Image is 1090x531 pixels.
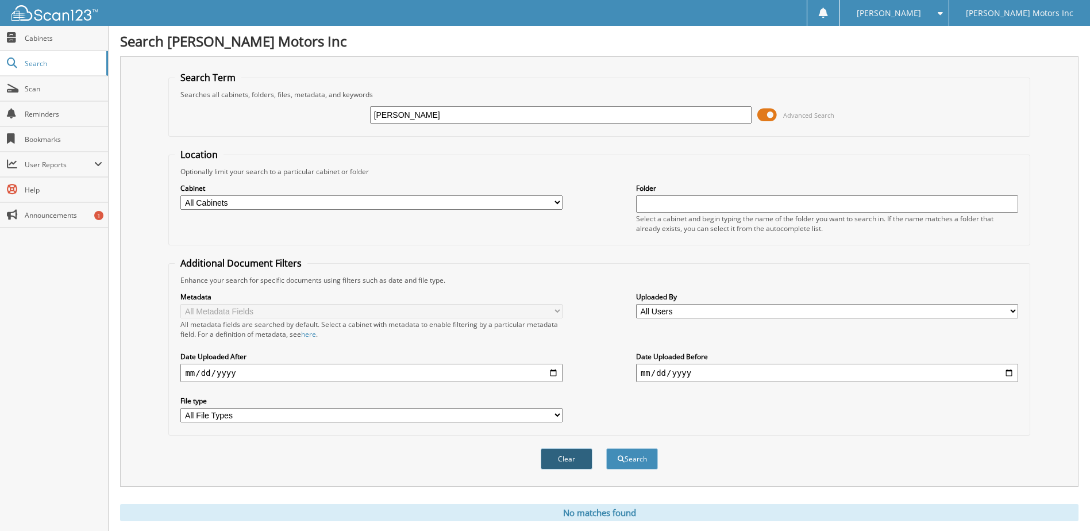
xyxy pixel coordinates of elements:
[175,148,224,161] legend: Location
[180,292,563,302] label: Metadata
[180,320,563,339] div: All metadata fields are searched by default. Select a cabinet with metadata to enable filtering b...
[25,160,94,170] span: User Reports
[180,396,563,406] label: File type
[180,183,563,193] label: Cabinet
[175,167,1023,176] div: Optionally limit your search to a particular cabinet or folder
[25,185,102,195] span: Help
[636,183,1018,193] label: Folder
[301,329,316,339] a: here
[636,214,1018,233] div: Select a cabinet and begin typing the name of the folder you want to search in. If the name match...
[857,10,921,17] span: [PERSON_NAME]
[25,210,102,220] span: Announcements
[11,5,98,21] img: scan123-logo-white.svg
[94,211,103,220] div: 1
[1033,476,1090,531] iframe: Chat Widget
[25,109,102,119] span: Reminders
[180,352,563,361] label: Date Uploaded After
[120,32,1079,51] h1: Search [PERSON_NAME] Motors Inc
[25,33,102,43] span: Cabinets
[636,352,1018,361] label: Date Uploaded Before
[175,275,1023,285] div: Enhance your search for specific documents using filters such as date and file type.
[175,90,1023,99] div: Searches all cabinets, folders, files, metadata, and keywords
[25,84,102,94] span: Scan
[541,448,592,470] button: Clear
[175,257,307,270] legend: Additional Document Filters
[966,10,1073,17] span: [PERSON_NAME] Motors Inc
[120,504,1079,521] div: No matches found
[25,134,102,144] span: Bookmarks
[636,292,1018,302] label: Uploaded By
[25,59,101,68] span: Search
[606,448,658,470] button: Search
[783,111,834,120] span: Advanced Search
[175,71,241,84] legend: Search Term
[636,364,1018,382] input: end
[180,364,563,382] input: start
